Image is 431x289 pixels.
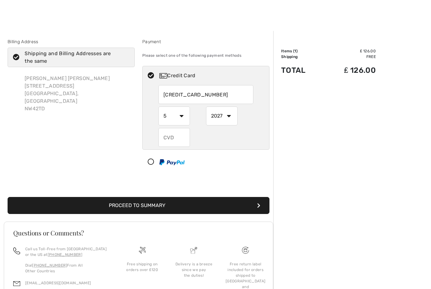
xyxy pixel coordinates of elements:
a: [PHONE_NUMBER] [48,252,82,257]
img: Delivery is a breeze since we pay the duties! [190,247,197,254]
div: Free shipping on orders over ₤120 [121,261,163,273]
input: CVD [158,128,190,147]
td: ₤ 126.00 [322,48,376,54]
img: email [13,280,20,287]
img: call [13,247,20,254]
a: [PHONE_NUMBER] [32,263,67,268]
td: ₤ 126.00 [322,60,376,81]
input: Card number [158,85,253,104]
p: Dial From All Other Countries [25,263,109,274]
img: Free shipping on orders over &#8356;120 [139,247,146,254]
div: [PERSON_NAME] [PERSON_NAME] [STREET_ADDRESS] [GEOGRAPHIC_DATA], [GEOGRAPHIC_DATA] NW42TD [20,70,135,118]
td: Shipping [281,54,322,60]
h3: Questions or Comments? [13,230,264,236]
td: Items ( ) [281,48,322,54]
div: Payment [142,38,269,45]
div: Please select one of the following payment methods [142,48,269,63]
button: Proceed to Summary [8,197,269,214]
div: Credit Card [159,72,265,79]
img: PayPal [159,159,185,165]
td: Total [281,60,322,81]
img: Free shipping on orders over &#8356;120 [242,247,249,254]
span: 1 [294,49,296,53]
div: Billing Address [8,38,135,45]
td: Free [322,54,376,60]
div: Delivery is a breeze since we pay the duties! [173,261,215,278]
div: Shipping and Billing Addresses are the same [25,50,125,65]
a: [EMAIL_ADDRESS][DOMAIN_NAME] [25,281,91,285]
p: Call us Toll-Free from [GEOGRAPHIC_DATA] or the US at [25,246,109,257]
img: Credit Card [159,73,167,78]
